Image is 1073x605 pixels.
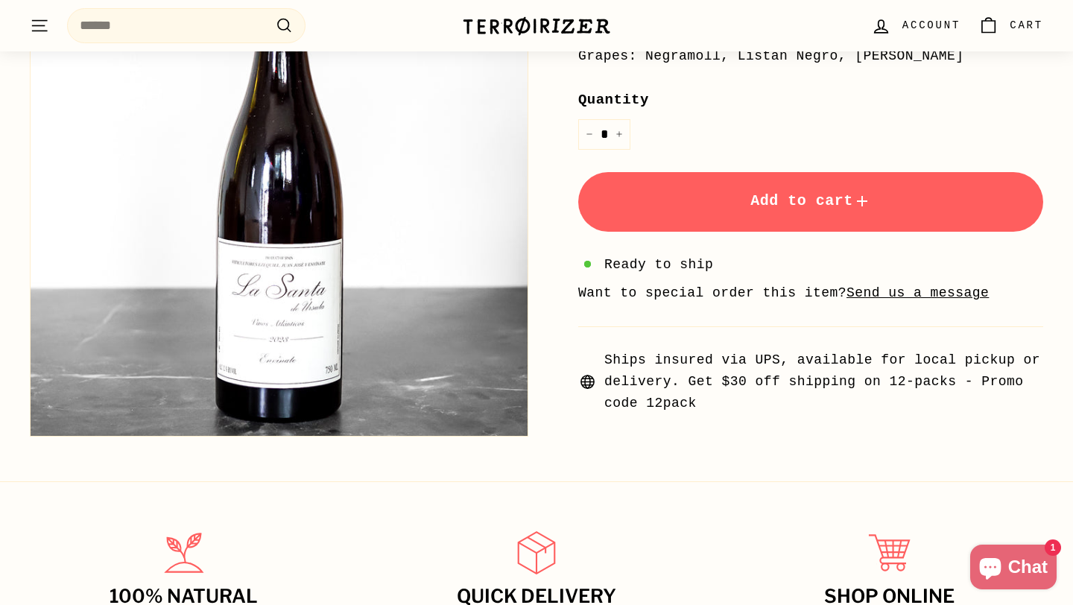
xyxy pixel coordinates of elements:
[578,119,630,150] input: quantity
[578,89,1043,111] label: Quantity
[578,282,1043,304] li: Want to special order this item?
[846,285,989,300] a: Send us a message
[578,45,1043,67] div: Grapes: Negramoll, Listan Negro, [PERSON_NAME]
[862,4,969,48] a: Account
[578,119,601,150] button: Reduce item quantity by one
[604,254,713,276] span: Ready to ship
[578,172,1043,232] button: Add to cart
[750,192,871,209] span: Add to cart
[604,349,1043,414] span: Ships insured via UPS, available for local pickup or delivery. Get $30 off shipping on 12-packs -...
[966,545,1061,593] inbox-online-store-chat: Shopify online store chat
[1010,17,1043,34] span: Cart
[902,17,960,34] span: Account
[608,119,630,150] button: Increase item quantity by one
[969,4,1052,48] a: Cart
